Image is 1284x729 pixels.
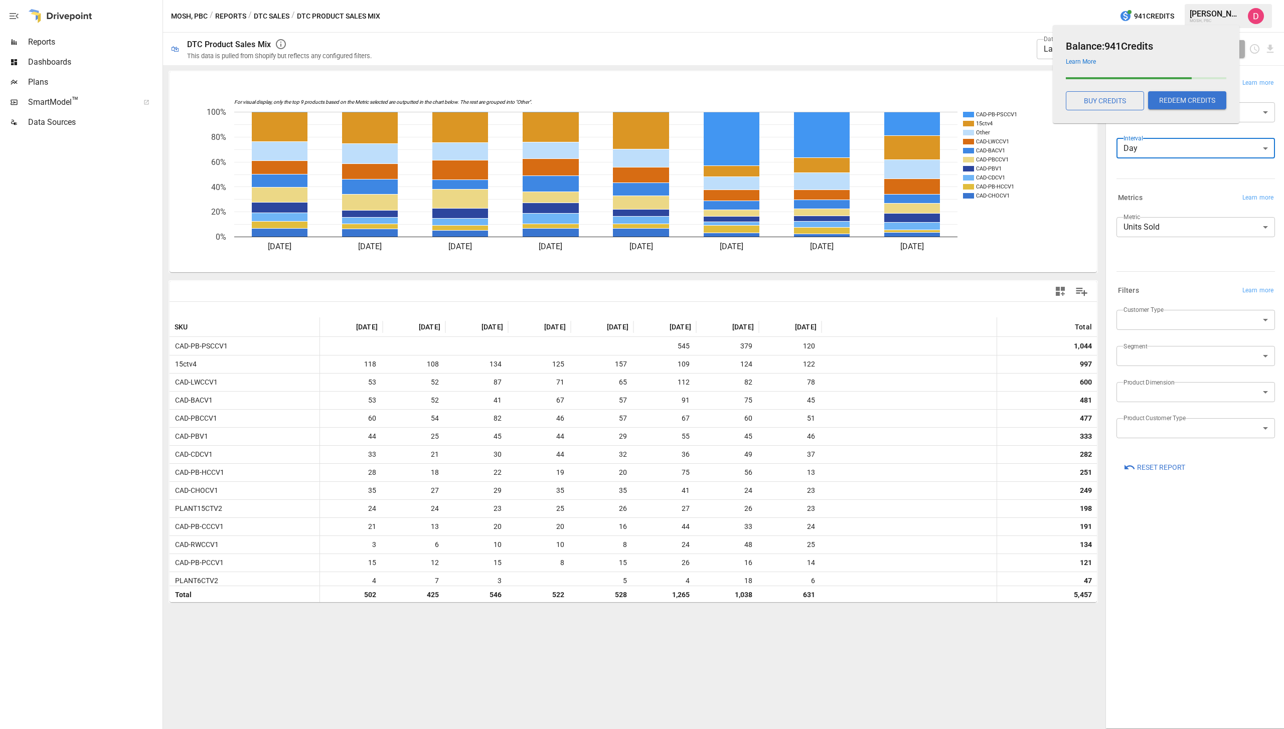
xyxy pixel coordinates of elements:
[638,500,691,517] span: 27
[732,322,754,332] span: [DATE]
[638,374,691,391] span: 112
[539,242,562,251] text: [DATE]
[764,482,817,499] span: 23
[1080,410,1092,427] div: 477
[388,572,440,590] span: 7
[701,446,754,463] span: 49
[638,586,691,604] span: 1,265
[638,446,691,463] span: 36
[171,540,219,549] span: CAD-RWCCV1
[210,10,213,23] div: /
[638,572,691,590] span: 4
[764,500,817,517] span: 23
[701,392,754,409] span: 75
[325,536,378,554] span: 3
[325,355,378,373] span: 118
[28,96,132,108] span: SmartModel
[576,464,628,481] span: 20
[701,586,754,604] span: 1,038
[1137,461,1185,474] span: Reset Report
[211,207,226,217] text: 20%
[1123,378,1174,387] label: Product Dimension
[576,554,628,572] span: 15
[175,322,188,332] span: SKU
[764,586,817,604] span: 631
[171,591,192,599] span: Total
[1115,7,1178,26] button: 941Credits
[764,355,817,373] span: 122
[171,486,218,494] span: CAD-CHOCV1
[701,428,754,445] span: 45
[764,536,817,554] span: 25
[764,374,817,391] span: 78
[513,392,566,409] span: 67
[1080,392,1092,409] div: 481
[513,464,566,481] span: 19
[1123,305,1164,314] label: Customer Type
[450,355,503,373] span: 134
[450,572,503,590] span: 3
[1242,286,1273,296] span: Learn more
[1116,138,1275,158] div: Day
[187,40,271,49] div: DTC Product Sales Mix
[513,410,566,427] span: 46
[576,392,628,409] span: 57
[1190,19,1242,23] div: MOSH, PBC
[450,586,503,604] span: 546
[1190,9,1242,19] div: [PERSON_NAME]
[450,554,503,572] span: 15
[1044,44,1086,54] span: Last 7 Days
[28,56,160,68] span: Dashboards
[976,174,1005,181] text: CAD-CDCV1
[1066,38,1226,54] h6: Balance: 941 Credits
[513,355,566,373] span: 125
[171,396,213,404] span: CAD-BACV1
[1044,35,1056,43] label: Date
[388,536,440,554] span: 6
[325,392,378,409] span: 53
[607,322,628,332] span: [DATE]
[976,138,1009,145] text: CAD-LWCCV1
[171,450,213,458] span: CAD-CDCV1
[450,500,503,517] span: 23
[976,147,1005,154] text: CAD-BACV1
[388,428,440,445] span: 25
[171,10,208,23] button: MOSH, PBC
[1116,458,1192,476] button: Reset Report
[1074,337,1092,355] div: 1,044
[171,432,208,440] span: CAD-PBV1
[810,242,834,251] text: [DATE]
[325,554,378,572] span: 15
[1066,58,1096,65] a: Learn More
[764,392,817,409] span: 45
[325,446,378,463] span: 33
[576,518,628,535] span: 16
[1080,500,1092,517] div: 198
[1070,280,1093,303] button: Manage Columns
[1084,572,1092,590] div: 47
[1248,8,1264,24] div: Andrew Horton
[450,446,503,463] span: 30
[291,10,295,23] div: /
[701,337,754,355] span: 379
[388,392,440,409] span: 52
[1080,536,1092,554] div: 134
[171,414,217,422] span: CAD-PBCCV1
[764,410,817,427] span: 51
[1123,414,1186,422] label: Product Customer Type
[28,116,160,128] span: Data Sources
[764,428,817,445] span: 46
[211,157,226,167] text: 60%
[701,572,754,590] span: 18
[576,586,628,604] span: 528
[388,446,440,463] span: 21
[388,410,440,427] span: 54
[388,482,440,499] span: 27
[701,374,754,391] span: 82
[171,44,179,54] div: 🛍
[1075,323,1092,331] div: Total
[1080,464,1092,481] div: 251
[450,428,503,445] span: 45
[764,446,817,463] span: 37
[388,500,440,517] span: 24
